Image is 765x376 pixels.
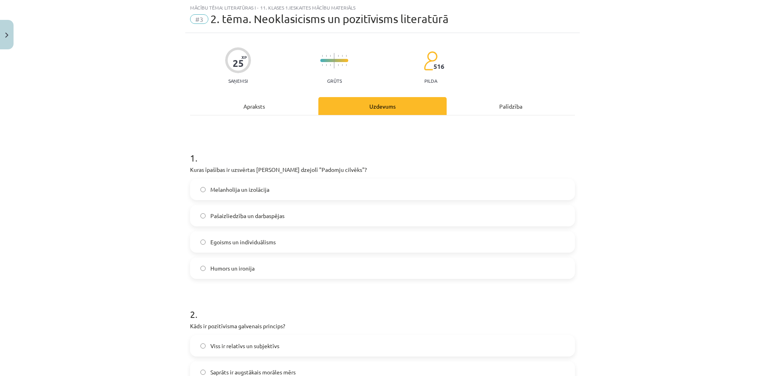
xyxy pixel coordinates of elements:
span: Pašaizliedzība un darbaspējas [210,212,284,220]
div: 25 [233,58,244,69]
input: Saprāts ir augstākais morāles mērs [200,370,206,375]
p: Grūts [327,78,342,84]
span: Egoisms un individuālisms [210,238,276,246]
span: Viss ir relatīvs un subjektīvs [210,342,279,350]
img: icon-short-line-57e1e144782c952c97e751825c79c345078a6d821885a25fce030b3d8c18986b.svg [326,64,327,66]
span: Melanholija un izolācija [210,185,269,194]
img: icon-close-lesson-0947bae3869378f0d4975bcd49f059093ad1ed9edebbc8119c70593378902aed.svg [5,33,8,38]
img: icon-short-line-57e1e144782c952c97e751825c79c345078a6d821885a25fce030b3d8c18986b.svg [330,64,331,66]
span: 2. tēma. Neoklasicisms un pozitīvisms literatūrā [210,12,449,25]
span: Humors un ironija [210,264,255,273]
p: Kuras īpašības ir uzsvērtas [PERSON_NAME] dzejolī "Padomju cilvēks"? [190,166,575,174]
p: Kāds ir pozitīvisma galvenais princips? [190,322,575,330]
img: icon-short-line-57e1e144782c952c97e751825c79c345078a6d821885a25fce030b3d8c18986b.svg [326,55,327,57]
input: Melanholija un izolācija [200,187,206,192]
input: Pašaizliedzība un darbaspējas [200,213,206,218]
span: #3 [190,14,208,24]
input: Viss ir relatīvs un subjektīvs [200,343,206,349]
div: Apraksts [190,97,318,115]
img: students-c634bb4e5e11cddfef0936a35e636f08e4e9abd3cc4e673bd6f9a4125e45ecb1.svg [424,51,437,71]
p: pilda [424,78,437,84]
div: Palīdzība [447,97,575,115]
span: XP [241,55,247,59]
input: Humors un ironija [200,266,206,271]
img: icon-short-line-57e1e144782c952c97e751825c79c345078a6d821885a25fce030b3d8c18986b.svg [322,64,323,66]
div: Uzdevums [318,97,447,115]
span: 516 [433,63,444,70]
h1: 2 . [190,295,575,320]
div: Mācību tēma: Literatūras i - 11. klases 1.ieskaites mācību materiāls [190,5,575,10]
img: icon-short-line-57e1e144782c952c97e751825c79c345078a6d821885a25fce030b3d8c18986b.svg [330,55,331,57]
p: Saņemsi [225,78,251,84]
img: icon-short-line-57e1e144782c952c97e751825c79c345078a6d821885a25fce030b3d8c18986b.svg [322,55,323,57]
h1: 1 . [190,138,575,163]
input: Egoisms un individuālisms [200,240,206,245]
